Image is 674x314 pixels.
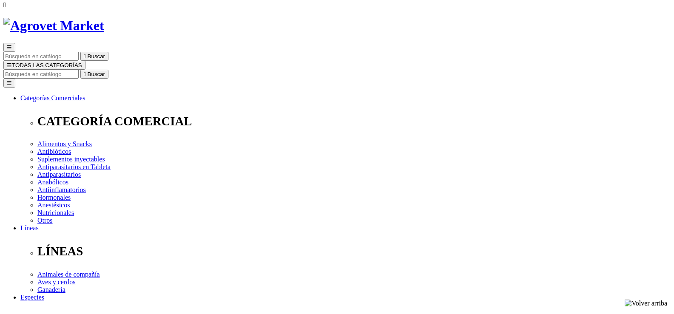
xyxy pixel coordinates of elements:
img: Volver arriba [625,300,667,307]
a: Nutricionales [37,209,74,216]
p: LÍNEAS [37,244,671,258]
iframe: Brevo live chat [4,222,147,310]
a: Anestésicos [37,201,70,209]
a: Otros [37,217,53,224]
p: CATEGORÍA COMERCIAL [37,114,671,128]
